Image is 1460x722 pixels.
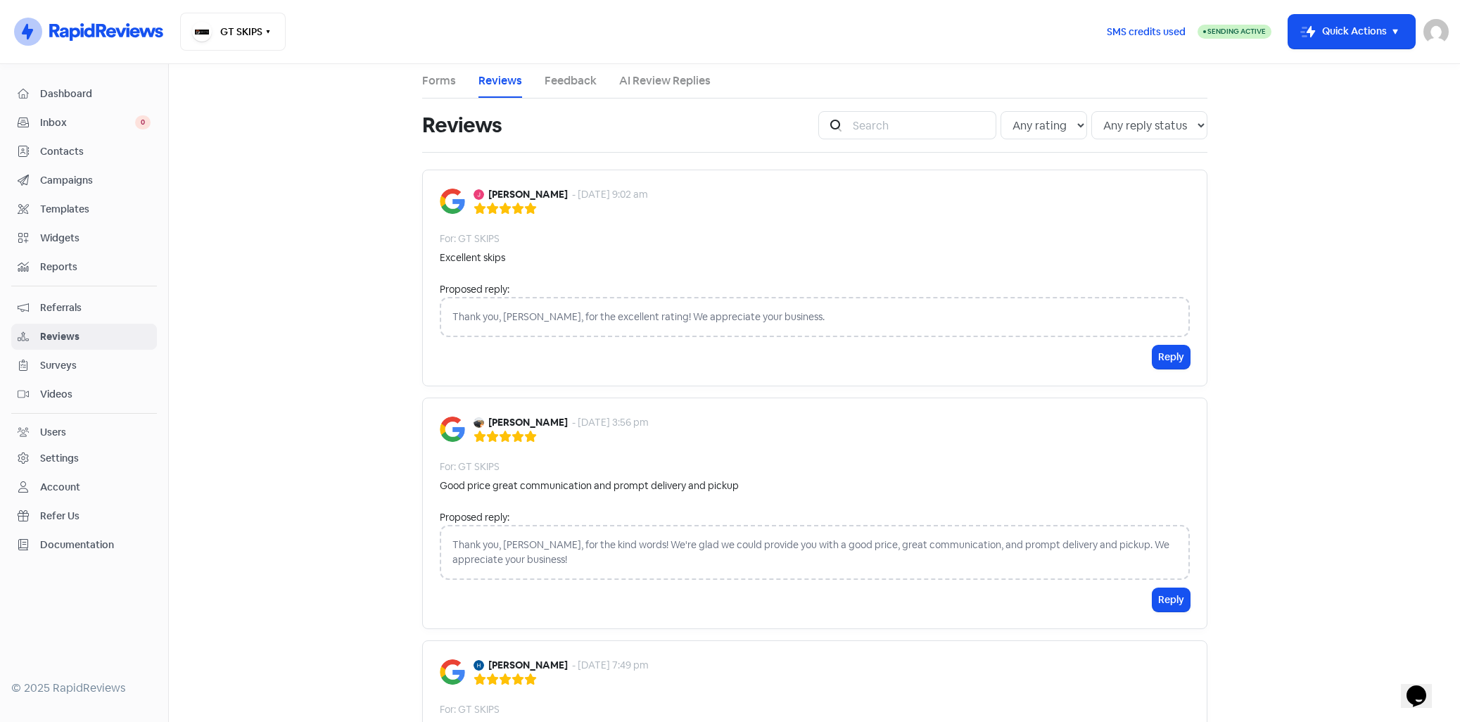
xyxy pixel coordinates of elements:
[11,381,157,407] a: Videos
[40,329,151,344] span: Reviews
[1207,27,1266,36] span: Sending Active
[844,111,996,139] input: Search
[11,353,157,379] a: Surveys
[11,81,157,107] a: Dashboard
[1401,666,1446,708] iframe: chat widget
[11,295,157,321] a: Referrals
[440,510,1190,525] div: Proposed reply:
[40,538,151,552] span: Documentation
[11,225,157,251] a: Widgets
[11,445,157,471] a: Settings
[545,72,597,89] a: Feedback
[422,103,502,148] h1: Reviews
[11,680,157,697] div: © 2025 RapidReviews
[11,167,157,194] a: Campaigns
[40,358,151,373] span: Surveys
[440,417,465,442] img: Image
[440,232,500,246] div: For: GT SKIPS
[135,115,151,129] span: 0
[40,202,151,217] span: Templates
[40,173,151,188] span: Campaigns
[11,474,157,500] a: Account
[1095,23,1198,38] a: SMS credits used
[11,196,157,222] a: Templates
[40,115,135,130] span: Inbox
[1107,25,1186,39] span: SMS credits used
[11,110,157,136] a: Inbox 0
[619,72,711,89] a: AI Review Replies
[11,419,157,445] a: Users
[440,282,1190,297] div: Proposed reply:
[440,189,465,214] img: Image
[440,659,465,685] img: Image
[440,297,1190,337] div: Thank you, [PERSON_NAME], for the excellent rating! We appreciate your business.
[11,139,157,165] a: Contacts
[488,415,568,430] b: [PERSON_NAME]
[11,324,157,350] a: Reviews
[40,260,151,274] span: Reports
[180,13,286,51] button: GT SKIPS
[40,87,151,101] span: Dashboard
[40,509,151,524] span: Refer Us
[572,187,648,202] div: - [DATE] 9:02 am
[478,72,522,89] a: Reviews
[40,451,79,466] div: Settings
[474,417,484,428] img: Avatar
[40,425,66,440] div: Users
[572,658,649,673] div: - [DATE] 7:49 pm
[488,658,568,673] b: [PERSON_NAME]
[1423,19,1449,44] img: User
[1153,346,1190,369] button: Reply
[40,144,151,159] span: Contacts
[40,480,80,495] div: Account
[440,251,505,265] div: Excellent skips
[40,300,151,315] span: Referrals
[40,231,151,246] span: Widgets
[11,532,157,558] a: Documentation
[488,187,568,202] b: [PERSON_NAME]
[1153,588,1190,612] button: Reply
[440,479,739,493] div: Good price great communication and prompt delivery and pickup
[474,189,484,200] img: Avatar
[474,660,484,671] img: Avatar
[422,72,456,89] a: Forms
[11,254,157,280] a: Reports
[440,702,500,717] div: For: GT SKIPS
[11,503,157,529] a: Refer Us
[1288,15,1415,49] button: Quick Actions
[1198,23,1271,40] a: Sending Active
[40,387,151,402] span: Videos
[572,415,649,430] div: - [DATE] 3:56 pm
[440,525,1190,580] div: Thank you, [PERSON_NAME], for the kind words! We're glad we could provide you with a good price, ...
[440,460,500,474] div: For: GT SKIPS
